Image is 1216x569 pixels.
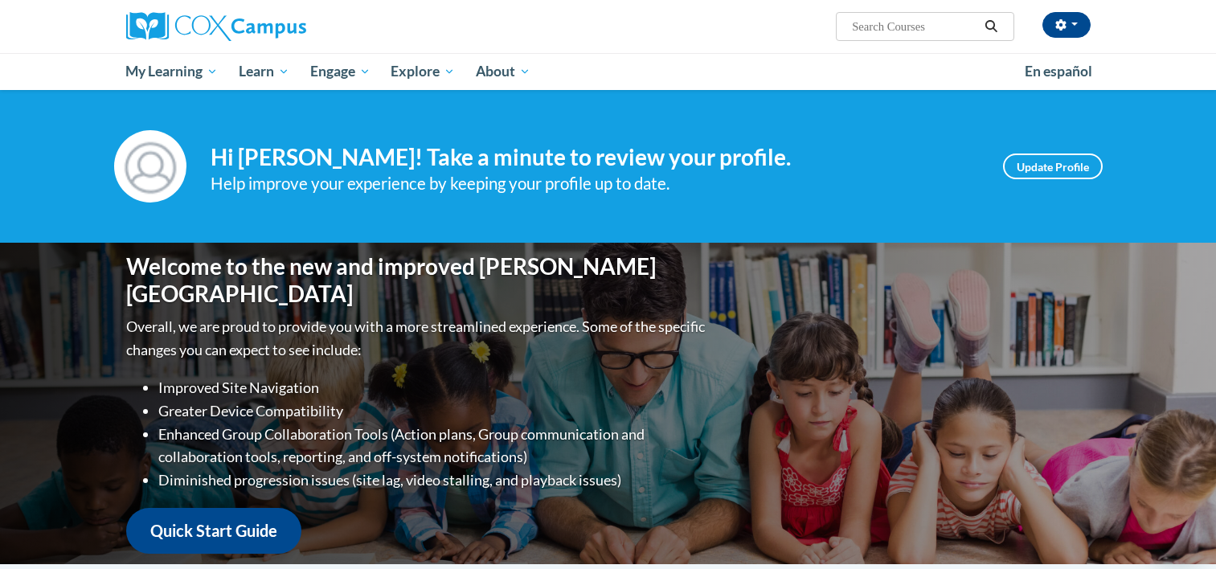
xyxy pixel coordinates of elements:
a: Quick Start Guide [126,508,301,554]
iframe: Button to launch messaging window [1152,505,1203,556]
p: Overall, we are proud to provide you with a more streamlined experience. Some of the specific cha... [126,315,709,362]
button: Search [979,17,1003,36]
a: Engage [300,53,381,90]
span: My Learning [125,62,218,81]
a: Explore [380,53,465,90]
img: Cox Campus [126,12,306,41]
a: About [465,53,541,90]
h4: Hi [PERSON_NAME]! Take a minute to review your profile. [211,144,979,171]
div: Help improve your experience by keeping your profile up to date. [211,170,979,197]
img: Profile Image [114,130,186,203]
li: Greater Device Compatibility [158,399,709,423]
li: Enhanced Group Collaboration Tools (Action plans, Group communication and collaboration tools, re... [158,423,709,469]
span: Engage [310,62,371,81]
a: En español [1014,55,1103,88]
div: Main menu [102,53,1115,90]
span: Learn [239,62,289,81]
a: Update Profile [1003,154,1103,179]
span: Explore [391,62,455,81]
li: Diminished progression issues (site lag, video stalling, and playback issues) [158,469,709,492]
a: Cox Campus [126,12,432,41]
h1: Welcome to the new and improved [PERSON_NAME][GEOGRAPHIC_DATA] [126,253,709,307]
li: Improved Site Navigation [158,376,709,399]
span: En español [1025,63,1092,80]
button: Account Settings [1042,12,1091,38]
span: About [476,62,530,81]
a: Learn [228,53,300,90]
a: My Learning [116,53,229,90]
input: Search Courses [850,17,979,36]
